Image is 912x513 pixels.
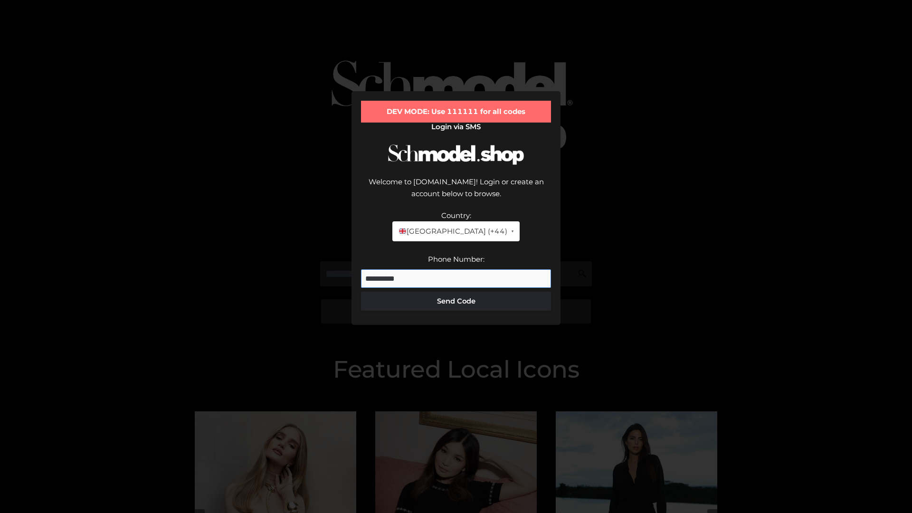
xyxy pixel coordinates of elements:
[428,255,484,264] label: Phone Number:
[385,136,527,173] img: Schmodel Logo
[361,292,551,311] button: Send Code
[361,101,551,123] div: DEV MODE: Use 111111 for all codes
[399,228,406,235] img: 🇬🇧
[398,225,507,237] span: [GEOGRAPHIC_DATA] (+44)
[361,123,551,131] h2: Login via SMS
[441,211,471,220] label: Country:
[361,176,551,209] div: Welcome to [DOMAIN_NAME]! Login or create an account below to browse.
